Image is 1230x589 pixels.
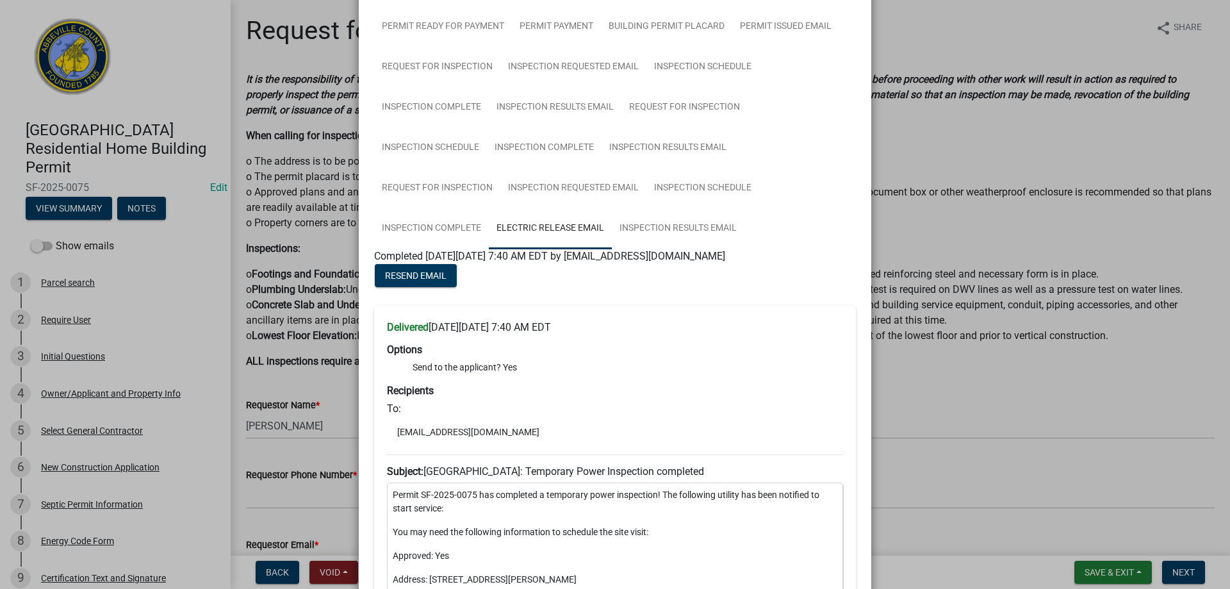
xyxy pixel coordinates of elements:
[489,87,621,128] a: Inspection Results Email
[387,422,843,442] li: [EMAIL_ADDRESS][DOMAIN_NAME]
[393,526,837,539] p: You may need the following information to schedule the site visit:
[732,6,839,47] a: Permit Issued Email
[612,208,744,249] a: Inspection Results Email
[387,385,434,397] strong: Recipients
[374,6,512,47] a: Permit Ready for Payment
[387,465,423,477] strong: Subject:
[374,208,489,249] a: Inspection Complete
[387,402,843,415] h6: To:
[375,264,457,287] button: Resend Email
[393,573,837,586] p: Address: [STREET_ADDRESS][PERSON_NAME]
[500,168,646,209] a: Inspection Requested Email
[393,549,837,563] p: Approved: Yes
[374,250,725,262] span: Completed [DATE][DATE] 7:40 AM EDT by [EMAIL_ADDRESS][DOMAIN_NAME]
[487,128,602,169] a: Inspection Complete
[387,321,429,333] strong: Delivered
[602,128,734,169] a: Inspection Results Email
[621,87,748,128] a: Request for Inspection
[413,361,843,374] li: Send to the applicant? Yes
[500,47,646,88] a: Inspection Requested Email
[374,168,500,209] a: Request for Inspection
[387,344,422,356] strong: Options
[374,128,487,169] a: Inspection Schedule
[646,168,759,209] a: Inspection Schedule
[393,488,837,515] p: Permit SF-2025-0075 has completed a temporary power inspection! The following utility has been no...
[374,87,489,128] a: Inspection Complete
[646,47,759,88] a: Inspection Schedule
[374,47,500,88] a: Request for Inspection
[489,208,612,249] a: Electric Release Email
[387,465,843,477] h6: [GEOGRAPHIC_DATA]: Temporary Power Inspection completed
[385,270,447,281] span: Resend Email
[387,321,843,333] h6: [DATE][DATE] 7:40 AM EDT
[601,6,732,47] a: Building Permit Placard
[512,6,601,47] a: Permit Payment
